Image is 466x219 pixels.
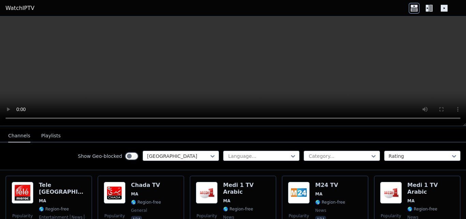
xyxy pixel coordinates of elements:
h6: Medi 1 TV Arabic [223,182,270,195]
span: Popularity [104,213,125,219]
button: Channels [8,129,30,142]
span: MA [131,191,138,197]
img: Tele Maroc [12,182,33,204]
h6: Tele [GEOGRAPHIC_DATA] [39,182,86,195]
span: 🌎 Region-free [407,206,437,212]
span: Popularity [381,213,401,219]
span: news [315,208,326,213]
h6: M24 TV [315,182,345,189]
span: Popularity [196,213,217,219]
h6: Medi 1 TV Arabic [407,182,454,195]
span: MA [315,191,322,197]
h6: Chada TV [131,182,161,189]
img: Medi 1 TV Arabic [380,182,402,204]
button: Playlists [41,129,61,142]
span: MA [39,198,46,204]
span: general [131,208,147,213]
span: MA [407,198,414,204]
img: Chada TV [104,182,126,204]
span: 🌎 Region-free [39,206,69,212]
span: 🌎 Region-free [131,200,161,205]
span: Popularity [289,213,309,219]
img: M24 TV [288,182,310,204]
span: Popularity [12,213,33,219]
span: 🌎 Region-free [223,206,253,212]
span: MA [223,198,230,204]
label: Show Geo-blocked [78,153,122,160]
img: Medi 1 TV Arabic [196,182,218,204]
a: WatchIPTV [5,4,34,12]
span: 🌎 Region-free [315,200,345,205]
